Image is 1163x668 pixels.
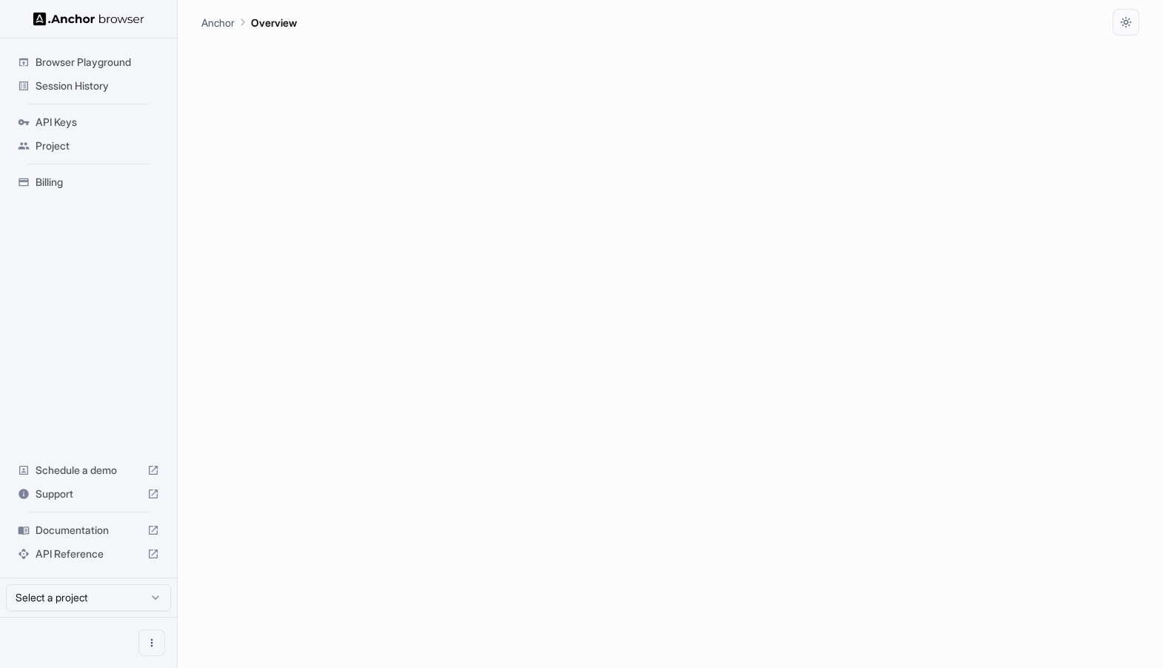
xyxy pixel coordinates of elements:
span: Schedule a demo [36,463,141,478]
div: Documentation [12,518,165,542]
span: API Reference [36,547,141,561]
p: Anchor [201,15,235,30]
div: API Reference [12,542,165,566]
span: Support [36,487,141,501]
div: Session History [12,74,165,98]
div: Project [12,134,165,158]
span: Browser Playground [36,55,159,70]
img: Anchor Logo [33,12,144,26]
div: Browser Playground [12,50,165,74]
button: Open menu [138,629,165,656]
p: Overview [251,15,297,30]
div: Billing [12,170,165,194]
span: Documentation [36,523,141,538]
span: Project [36,138,159,153]
div: Schedule a demo [12,458,165,482]
span: API Keys [36,115,159,130]
span: Billing [36,175,159,190]
div: API Keys [12,110,165,134]
nav: breadcrumb [201,14,297,30]
span: Session History [36,79,159,93]
div: Support [12,482,165,506]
